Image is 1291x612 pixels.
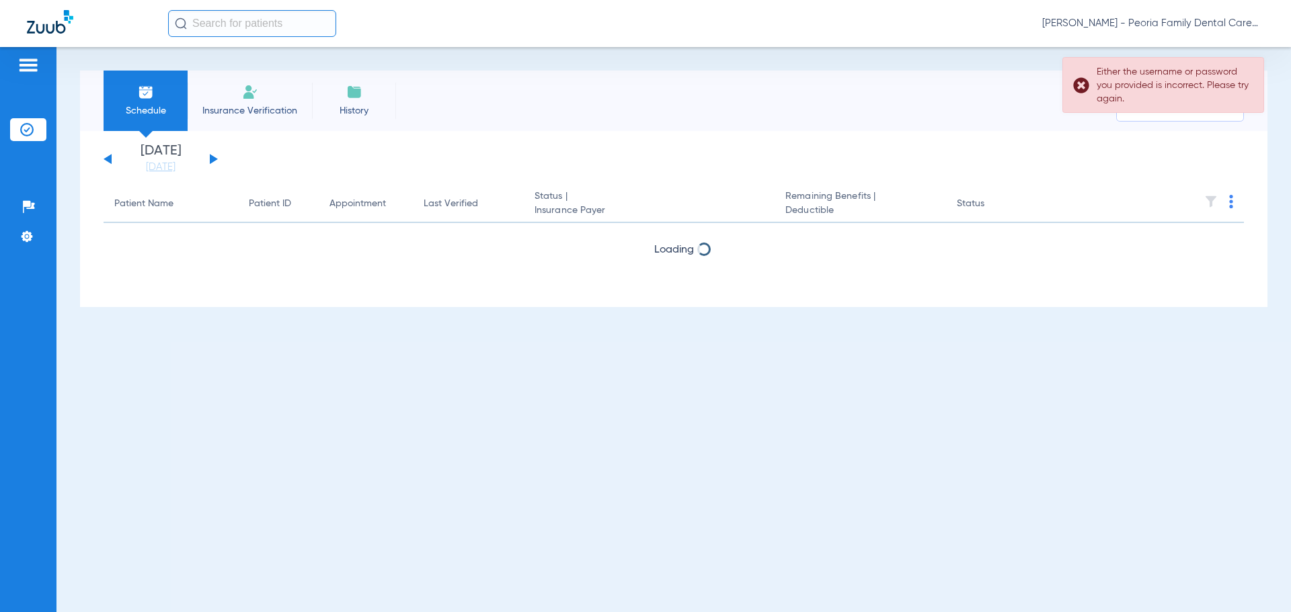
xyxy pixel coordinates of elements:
[524,185,775,223] th: Status |
[114,197,173,211] div: Patient Name
[242,84,258,100] img: Manual Insurance Verification
[249,197,291,211] div: Patient ID
[198,104,302,118] span: Insurance Verification
[27,10,73,34] img: Zuub Logo
[114,197,227,211] div: Patient Name
[175,17,187,30] img: Search Icon
[114,104,178,118] span: Schedule
[120,161,201,174] a: [DATE]
[535,204,764,218] span: Insurance Payer
[138,84,154,100] img: Schedule
[120,144,201,174] li: [DATE]
[346,84,362,100] img: History
[322,104,386,118] span: History
[329,197,386,211] div: Appointment
[424,197,478,211] div: Last Verified
[946,185,1037,223] th: Status
[654,245,694,255] span: Loading
[775,185,945,223] th: Remaining Benefits |
[17,57,39,73] img: hamburger-icon
[168,10,336,37] input: Search for patients
[1097,65,1252,105] div: Either the username or password you provided is incorrect. Please try again.
[1204,195,1218,208] img: filter.svg
[1042,17,1264,30] span: [PERSON_NAME] - Peoria Family Dental Care
[329,197,402,211] div: Appointment
[424,197,513,211] div: Last Verified
[249,197,308,211] div: Patient ID
[785,204,935,218] span: Deductible
[1229,195,1233,208] img: group-dot-blue.svg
